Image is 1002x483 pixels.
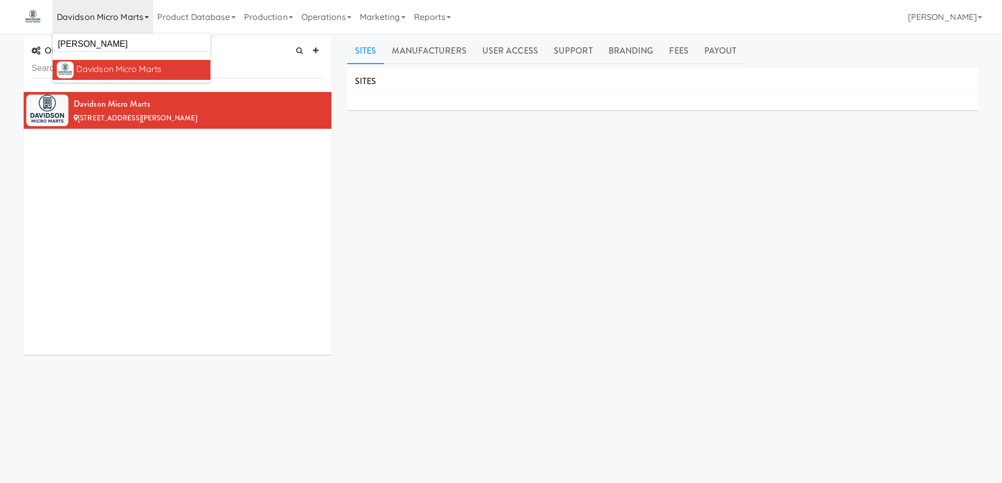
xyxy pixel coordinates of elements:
[347,38,384,64] a: Sites
[546,38,601,64] a: Support
[24,92,331,129] li: Davidson Micro Marts[STREET_ADDRESS][PERSON_NAME]
[696,38,745,64] a: Payout
[384,38,474,64] a: Manufacturers
[661,38,696,64] a: Fees
[32,59,323,78] input: Search Operator
[74,96,323,112] div: Davidson Micro Marts
[32,45,95,57] span: OPERATORS
[355,75,377,87] span: SITES
[57,61,74,78] img: wrhxvmbexxrezjyzsys5.png
[474,38,546,64] a: User Access
[76,61,206,77] div: Davidson Micro Marts
[78,113,197,123] span: [STREET_ADDRESS][PERSON_NAME]
[24,8,42,26] img: Micromart
[53,36,210,52] input: Search operator
[601,38,662,64] a: Branding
